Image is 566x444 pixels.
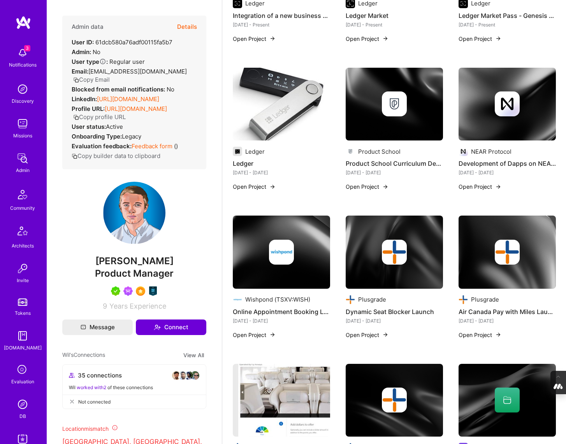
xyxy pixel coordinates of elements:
img: guide book [15,328,30,344]
img: arrow-right [495,184,501,190]
img: arrow-right [269,332,276,338]
img: Company logo [346,147,355,156]
h4: Admin data [72,23,104,30]
h4: Integration of a new business unit within a company [233,11,330,21]
div: Plusgrade [358,295,386,304]
strong: LinkedIn: [72,95,97,103]
img: Been on Mission [123,286,133,296]
img: Company logo [346,295,355,304]
h4: Air Canada Pay with Miles Launch [459,307,556,317]
img: arrow-right [382,35,388,42]
i: icon CloseGray [69,398,75,405]
img: cover [459,216,556,289]
img: avatar [178,371,187,380]
strong: User type : [72,58,108,65]
button: Message [62,319,133,335]
img: logo [16,16,31,30]
strong: Email: [72,68,88,75]
img: arrow-right [495,35,501,42]
img: teamwork [15,116,30,132]
div: [DATE] - [DATE] [459,317,556,325]
img: Company logo [382,240,407,265]
img: cover [459,68,556,141]
h4: Product School Curriculum Design [346,158,443,168]
img: Company logo [233,295,242,304]
span: Wil's Connections [62,351,105,360]
img: cover [459,364,556,437]
div: [DATE] - Present [459,21,556,29]
div: [DATE] - [DATE] [346,317,443,325]
h4: Ledger Market Pass - Genesis Edition Launch [459,11,556,21]
div: Wil of these connections [69,383,200,391]
div: [DATE] - [DATE] [233,317,330,325]
div: [DATE] - [DATE] [459,168,556,177]
button: View All [181,351,206,360]
img: Ledger [233,68,330,141]
img: discovery [15,81,30,97]
img: Architects [13,223,32,242]
img: Company logo [382,91,407,116]
div: No [72,85,174,93]
strong: Profile URL: [72,105,105,112]
div: No [72,48,100,56]
button: Connect [136,319,206,335]
strong: Evaluation feedback: [72,142,132,150]
a: [URL][DOMAIN_NAME] [97,95,159,103]
span: worked with 2 [77,384,106,390]
img: admin teamwork [15,151,30,166]
span: Product Manager [95,268,174,279]
img: avatar [172,371,181,380]
div: Invite [17,276,29,284]
img: A.Teamer in Residence [111,286,120,296]
div: NEAR Protocol [471,147,512,156]
img: bell [15,45,30,61]
img: Product Leader for Global Travel eCommerce Start-up (B2B2C) [233,364,330,437]
div: DB [19,412,26,420]
button: Details [177,16,197,38]
button: Open Project [346,35,388,43]
img: SelectionTeam [136,286,145,296]
div: Ledger [245,147,265,156]
i: icon Collaborator [69,372,75,378]
img: cover [346,364,443,437]
i: icon Mail [81,325,86,330]
button: Open Project [346,183,388,191]
img: User Avatar [103,182,165,244]
a: [URL][DOMAIN_NAME] [105,105,167,112]
img: Invite [15,261,30,276]
span: Years Experience [109,302,166,310]
strong: User status: [72,123,106,130]
img: Admin Search [15,397,30,412]
span: Not connected [78,398,111,406]
div: [DATE] - [DATE] [233,168,330,177]
img: Company logo [495,240,520,265]
h4: Development of Dapps on NEAR Blockchain [459,158,556,168]
button: Copy profile URL [73,113,126,121]
img: Community [13,185,32,204]
span: [EMAIL_ADDRESS][DOMAIN_NAME] [88,68,187,75]
img: arrow-right [382,184,388,190]
button: Open Project [346,331,388,339]
strong: Admin: [72,48,91,56]
img: Company logo [233,147,242,156]
div: Product School [358,147,401,156]
i: icon Copy [73,77,79,83]
img: arrow-right [382,332,388,338]
img: cover [233,216,330,289]
span: legacy [122,133,141,140]
img: arrow-right [269,184,276,190]
span: [PERSON_NAME] [62,255,206,267]
div: Location mismatch [62,425,206,433]
i: icon Connect [154,324,161,331]
h4: Ledger Market [346,11,443,21]
img: tokens [18,298,27,306]
h4: Ledger [233,158,330,168]
span: 3 [24,45,30,51]
button: Open Project [233,331,276,339]
div: Admin [16,166,30,174]
button: Open Project [459,35,501,43]
i: icon SelectionTeam [15,363,30,377]
button: Open Project [459,331,501,339]
strong: User ID: [72,39,94,46]
div: [DATE] - Present [233,21,330,29]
